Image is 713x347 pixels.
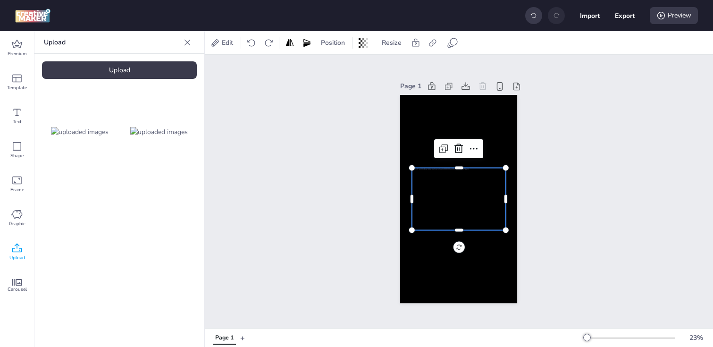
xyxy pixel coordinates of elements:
[9,254,25,262] span: Upload
[319,38,347,48] span: Position
[44,31,180,54] p: Upload
[220,38,235,48] span: Edit
[215,334,234,342] div: Page 1
[130,127,188,137] img: uploaded images
[15,8,50,23] img: logo Creative Maker
[240,330,245,346] button: +
[580,6,600,25] button: Import
[615,6,635,25] button: Export
[209,330,240,346] div: Tabs
[13,118,22,126] span: Text
[51,127,109,137] img: uploaded images
[650,7,698,24] div: Preview
[7,84,27,92] span: Template
[400,81,421,91] div: Page 1
[10,152,24,160] span: Shape
[380,38,403,48] span: Resize
[10,186,24,194] span: Frame
[685,333,707,343] div: 23 %
[42,61,197,79] div: Upload
[8,286,27,293] span: Carousel
[9,220,25,228] span: Graphic
[8,50,27,58] span: Premium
